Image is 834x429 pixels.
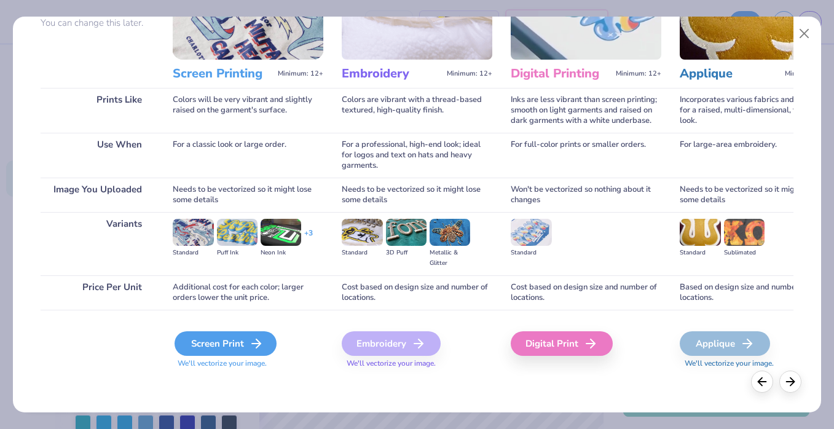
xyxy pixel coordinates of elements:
[173,275,323,310] div: Additional cost for each color; larger orders lower the unit price.
[447,69,492,78] span: Minimum: 12+
[261,248,301,258] div: Neon Ink
[173,178,323,212] div: Needs to be vectorized so it might lose some details
[430,248,470,269] div: Metallic & Glitter
[680,275,830,310] div: Based on design size and number of locations.
[173,219,213,246] img: Standard
[342,358,492,369] span: We'll vectorize your image.
[342,331,441,356] div: Embroidery
[680,331,770,356] div: Applique
[278,69,323,78] span: Minimum: 12+
[41,212,154,275] div: Variants
[680,219,720,246] img: Standard
[386,248,427,258] div: 3D Puff
[430,219,470,246] img: Metallic & Glitter
[173,66,273,82] h3: Screen Printing
[680,248,720,258] div: Standard
[511,331,613,356] div: Digital Print
[511,178,661,212] div: Won't be vectorized so nothing about it changes
[304,228,313,249] div: + 3
[724,248,765,258] div: Sublimated
[511,219,551,246] img: Standard
[511,66,611,82] h3: Digital Printing
[342,88,492,133] div: Colors are vibrant with a thread-based textured, high-quality finish.
[511,248,551,258] div: Standard
[342,248,382,258] div: Standard
[616,69,661,78] span: Minimum: 12+
[41,275,154,310] div: Price Per Unit
[342,66,442,82] h3: Embroidery
[680,66,780,82] h3: Applique
[511,88,661,133] div: Inks are less vibrant than screen printing; smooth on light garments and raised on dark garments ...
[173,133,323,178] div: For a classic look or large order.
[217,219,258,246] img: Puff Ink
[342,178,492,212] div: Needs to be vectorized so it might lose some details
[41,178,154,212] div: Image You Uploaded
[173,358,323,369] span: We'll vectorize your image.
[680,88,830,133] div: Incorporates various fabrics and threads for a raised, multi-dimensional, textured look.
[342,275,492,310] div: Cost based on design size and number of locations.
[173,248,213,258] div: Standard
[792,22,816,45] button: Close
[342,219,382,246] img: Standard
[386,219,427,246] img: 3D Puff
[680,358,830,369] span: We'll vectorize your image.
[41,133,154,178] div: Use When
[785,69,830,78] span: Minimum: 12+
[724,219,765,246] img: Sublimated
[173,88,323,133] div: Colors will be very vibrant and slightly raised on the garment's surface.
[511,133,661,178] div: For full-color prints or smaller orders.
[217,248,258,258] div: Puff Ink
[261,219,301,246] img: Neon Ink
[680,178,830,212] div: Needs to be vectorized so it might lose some details
[680,133,830,178] div: For large-area embroidery.
[511,275,661,310] div: Cost based on design size and number of locations.
[175,331,277,356] div: Screen Print
[342,133,492,178] div: For a professional, high-end look; ideal for logos and text on hats and heavy garments.
[41,88,154,133] div: Prints Like
[41,18,154,28] p: You can change this later.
